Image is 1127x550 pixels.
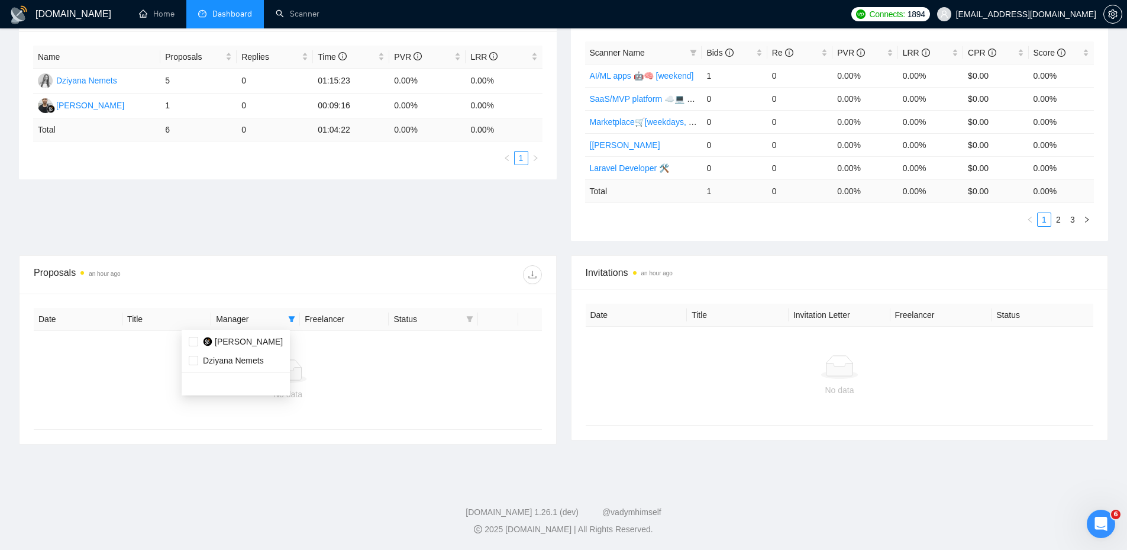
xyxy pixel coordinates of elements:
td: 0.00% [466,69,542,94]
td: 01:04:22 [313,118,389,141]
span: Re [772,48,793,57]
td: 0 [237,94,313,118]
td: 0 [702,133,767,156]
div: 2025 [DOMAIN_NAME] | All Rights Reserved. [9,523,1118,536]
td: 0.00% [832,156,897,179]
span: [PERSON_NAME] [215,337,283,346]
td: 0 [702,87,767,110]
td: 0.00 % [466,118,542,141]
span: Dziyana Nemets [203,356,264,365]
a: 1 [1038,213,1051,226]
td: 0.00% [832,64,897,87]
td: $0.00 [963,87,1028,110]
span: Time [318,52,346,62]
span: filter [690,49,697,56]
td: $0.00 [963,156,1028,179]
time: an hour ago [89,271,120,277]
a: setting [1103,9,1122,19]
span: Dashboard [212,9,252,19]
li: Previous Page [1023,213,1037,227]
li: 1 [514,151,528,165]
span: download [524,270,541,279]
th: Proposals [160,46,237,69]
span: info-circle [414,52,422,60]
button: right [528,151,542,165]
th: Status [992,304,1093,327]
td: $0.00 [963,64,1028,87]
td: 5 [160,69,237,94]
td: 0 [767,179,832,202]
button: right [1080,213,1094,227]
span: LRR [903,48,930,57]
a: AI/ML apps 🤖🧠 [weekend] [590,71,694,81]
img: logo [9,5,28,24]
td: 1 [702,64,767,87]
li: Next Page [528,151,542,165]
span: Bids [706,48,733,57]
td: 0.00 % [389,118,466,141]
span: Manager [216,313,283,326]
a: searchScanner [276,9,319,19]
th: Date [34,308,122,331]
span: Status [393,313,461,326]
span: info-circle [1057,49,1065,57]
th: Date [586,304,687,327]
span: info-circle [922,49,930,57]
span: dashboard [198,9,206,18]
img: gigradar-bm.png [47,105,55,113]
th: Freelancer [300,308,389,331]
span: left [503,155,511,162]
a: Laravel Developer 🛠️ [590,163,670,173]
span: Proposals [165,50,223,63]
button: left [500,151,514,165]
th: Invitation Letter [789,304,890,327]
td: Total [33,118,160,141]
img: DN [38,73,53,88]
td: 0.00% [1029,87,1094,110]
img: upwork-logo.png [856,9,866,19]
a: 2 [1052,213,1065,226]
th: Name [33,46,160,69]
a: [DOMAIN_NAME] 1.26.1 (dev) [466,507,579,517]
span: Invitations [586,265,1094,280]
span: user [940,10,948,18]
td: 0.00% [898,64,963,87]
div: No data [595,384,1084,397]
td: 0 [767,110,832,133]
div: Dziyana Nemets [56,74,117,87]
th: Manager [211,308,300,331]
div: [PERSON_NAME] [56,99,124,112]
span: info-circle [785,49,793,57]
span: info-circle [988,49,996,57]
span: filter [288,316,295,323]
div: No data [43,388,532,401]
span: info-circle [857,49,865,57]
span: copyright [474,525,482,533]
td: 0.00% [898,156,963,179]
button: download [523,265,542,284]
th: Replies [237,46,313,69]
td: 0.00% [832,87,897,110]
span: Replies [241,50,299,63]
td: 0 [767,87,832,110]
td: 0 [767,156,832,179]
td: 0.00% [832,133,897,156]
a: 1 [515,152,528,165]
a: 3 [1066,213,1079,226]
span: info-circle [489,52,498,60]
a: @vadymhimself [602,507,661,517]
td: 1 [160,94,237,118]
li: Next Page [1080,213,1094,227]
td: 0 [237,69,313,94]
td: 0.00 % [1029,179,1094,202]
span: filter [464,310,476,328]
a: DNDziyana Nemets [38,75,117,85]
a: [[PERSON_NAME] [590,140,660,150]
img: FG [38,98,53,113]
td: 0.00% [1029,133,1094,156]
td: 0.00% [832,110,897,133]
span: PVR [394,52,422,62]
span: right [1083,216,1090,223]
span: LRR [470,52,498,62]
span: info-circle [338,52,347,60]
